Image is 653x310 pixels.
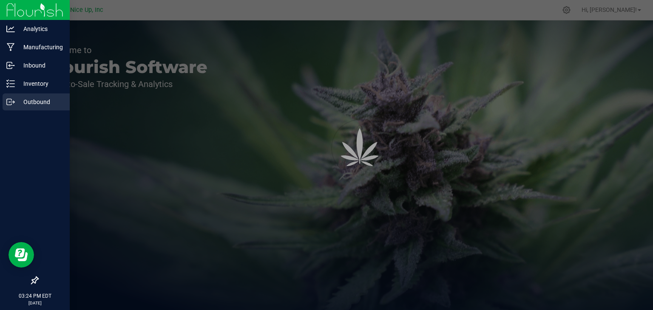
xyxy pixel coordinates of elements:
p: [DATE] [4,300,66,306]
p: Analytics [15,24,66,34]
inline-svg: Analytics [6,25,15,33]
p: Inventory [15,79,66,89]
p: Manufacturing [15,42,66,52]
inline-svg: Inbound [6,61,15,70]
p: 03:24 PM EDT [4,292,66,300]
inline-svg: Inventory [6,79,15,88]
inline-svg: Outbound [6,98,15,106]
p: Outbound [15,97,66,107]
inline-svg: Manufacturing [6,43,15,51]
p: Inbound [15,60,66,70]
iframe: Resource center [9,242,34,268]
